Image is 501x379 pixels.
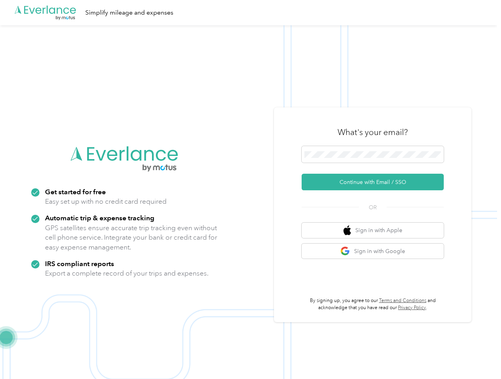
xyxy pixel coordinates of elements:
a: Terms and Conditions [379,298,426,304]
div: Simplify mileage and expenses [85,8,173,18]
p: Easy set up with no credit card required [45,197,167,206]
strong: Automatic trip & expense tracking [45,214,154,222]
strong: Get started for free [45,188,106,196]
button: google logoSign in with Google [302,244,444,259]
img: apple logo [343,225,351,235]
a: Privacy Policy [398,305,426,311]
span: OR [359,203,387,212]
strong: IRS compliant reports [45,259,114,268]
h3: What's your email? [338,127,408,138]
button: apple logoSign in with Apple [302,223,444,238]
p: By signing up, you agree to our and acknowledge that you have read our . [302,297,444,311]
button: Continue with Email / SSO [302,174,444,190]
p: Export a complete record of your trips and expenses. [45,268,208,278]
img: google logo [340,246,350,256]
p: GPS satellites ensure accurate trip tracking even without cell phone service. Integrate your bank... [45,223,218,252]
